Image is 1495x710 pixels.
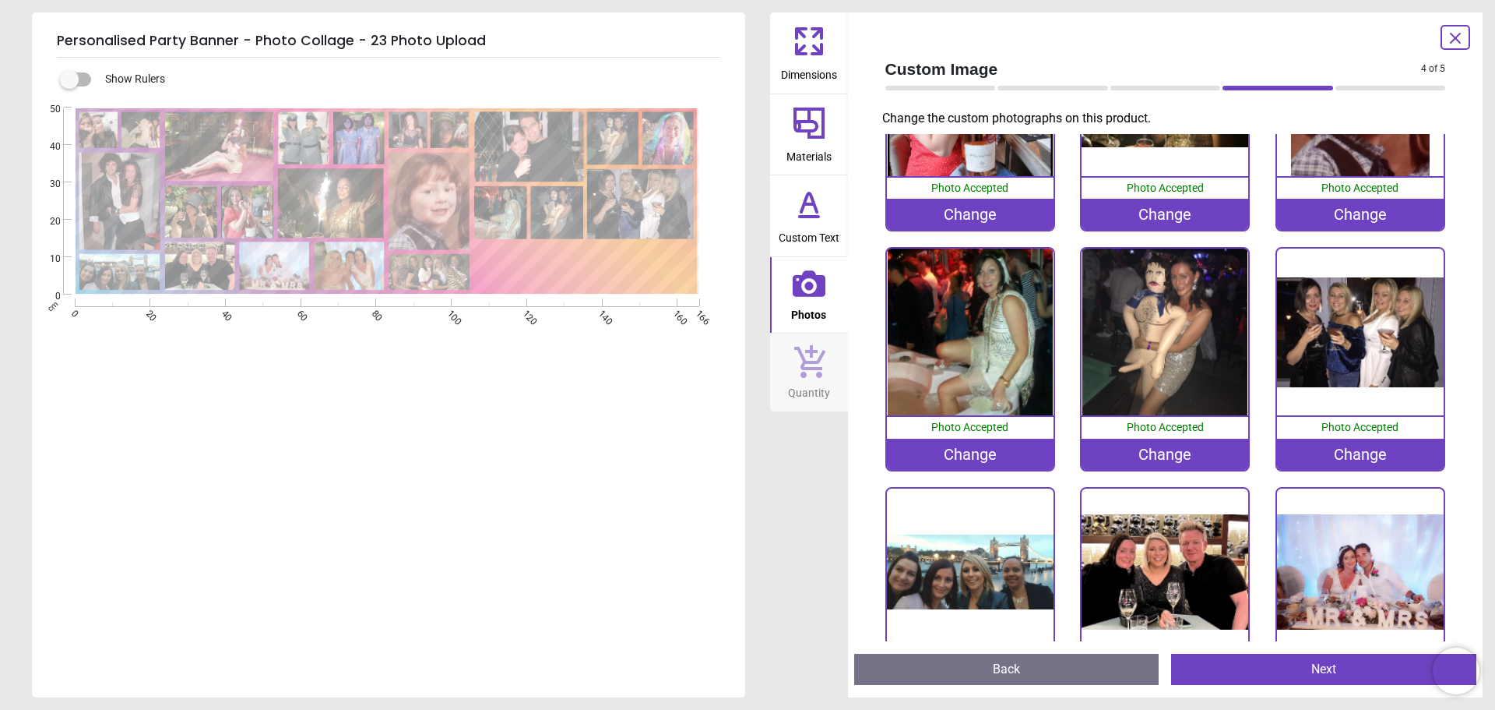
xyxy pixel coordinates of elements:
span: 120 [519,308,529,318]
span: cm [45,299,59,313]
span: 60 [294,308,304,318]
div: Change [1082,199,1248,230]
div: Show Rulers [69,70,745,89]
p: Change the custom photographs on this product. [882,110,1458,127]
div: Change [1082,439,1248,470]
span: Photo Accepted [1321,421,1398,433]
span: 50 [31,103,61,116]
span: 40 [218,308,228,318]
span: Photo Accepted [931,421,1008,433]
span: Photo Accepted [1321,182,1398,194]
span: Dimensions [781,60,837,83]
button: Dimensions [770,12,848,94]
div: Change [1277,199,1444,230]
iframe: Brevo live chat [1433,648,1479,694]
div: Change [1277,439,1444,470]
div: Change [887,439,1054,470]
button: Photos [770,257,848,334]
span: 20 [143,308,153,318]
button: Quantity [770,334,848,412]
div: Change [887,199,1054,230]
span: 166 [692,308,702,318]
span: Photo Accepted [931,182,1008,194]
span: Photos [791,300,826,323]
span: 140 [595,308,605,318]
button: Back [854,654,1159,685]
span: 20 [31,215,61,228]
span: 0 [31,290,61,303]
span: Custom Image [885,58,1422,80]
span: 160 [670,308,680,318]
h5: Personalised Party Banner - Photo Collage - 23 Photo Upload [57,25,720,58]
span: 10 [31,253,61,266]
span: 0 [68,308,78,318]
button: Custom Text [770,175,848,256]
span: Photo Accepted [1127,421,1204,433]
span: 40 [31,140,61,154]
span: Materials [786,142,832,165]
button: Materials [770,94,848,175]
span: 80 [369,308,379,318]
span: Photo Accepted [1127,182,1204,194]
button: Next [1171,654,1476,685]
span: 30 [31,178,61,191]
span: Custom Text [779,223,839,246]
span: Quantity [788,378,830,401]
span: 100 [444,308,454,318]
span: 4 of 5 [1421,62,1445,76]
